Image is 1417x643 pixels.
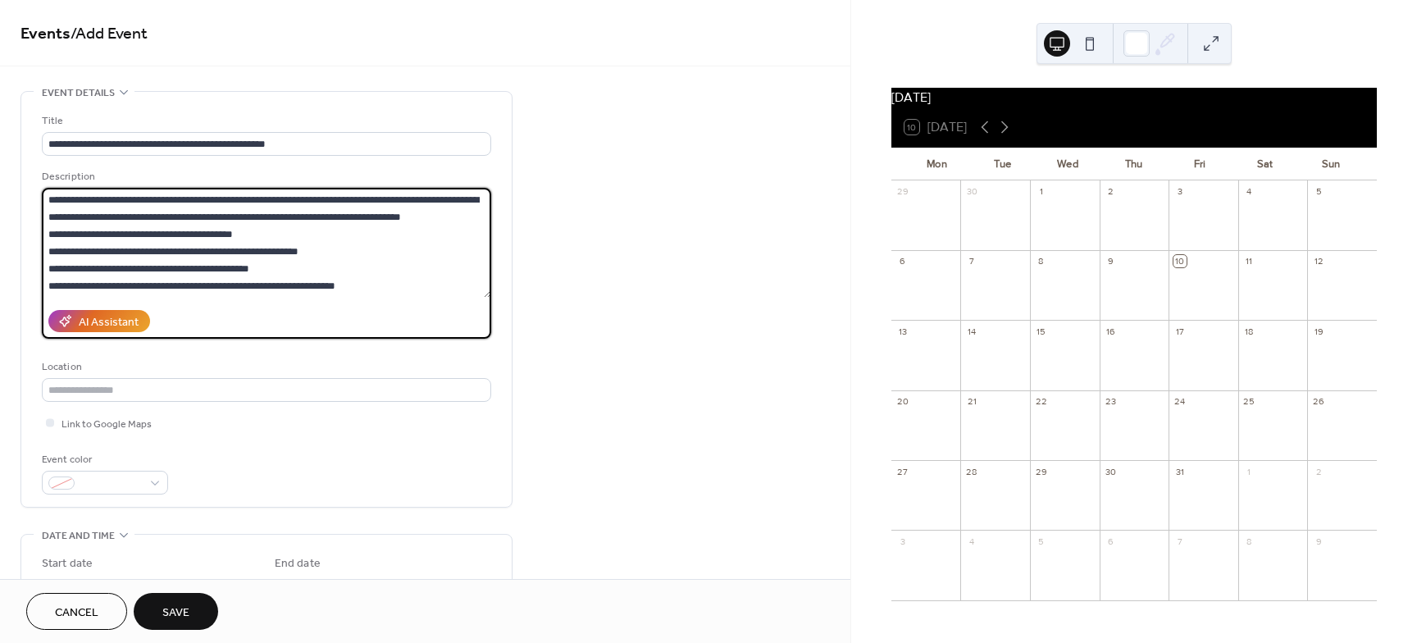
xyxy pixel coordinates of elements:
[896,465,909,477] div: 27
[1035,395,1047,408] div: 22
[42,527,115,545] span: Date and time
[26,593,127,630] button: Cancel
[1312,255,1324,267] div: 12
[1173,465,1186,477] div: 31
[42,168,488,185] div: Description
[891,88,1377,107] div: [DATE]
[896,255,909,267] div: 6
[48,310,150,332] button: AI Assistant
[134,593,218,630] button: Save
[965,465,977,477] div: 28
[1035,185,1047,198] div: 1
[1105,535,1117,547] div: 6
[965,255,977,267] div: 7
[1312,395,1324,408] div: 26
[1035,535,1047,547] div: 5
[1035,255,1047,267] div: 8
[1173,325,1186,337] div: 17
[79,314,139,331] div: AI Assistant
[275,577,297,594] span: Date
[1243,535,1255,547] div: 8
[1105,255,1117,267] div: 9
[1243,395,1255,408] div: 25
[965,395,977,408] div: 21
[1298,148,1364,180] div: Sun
[1173,535,1186,547] div: 7
[1105,325,1117,337] div: 16
[896,325,909,337] div: 13
[42,84,115,102] span: Event details
[275,555,321,572] div: End date
[896,535,909,547] div: 3
[965,325,977,337] div: 14
[1101,148,1167,180] div: Thu
[42,577,64,594] span: Date
[42,358,488,376] div: Location
[1035,325,1047,337] div: 15
[394,577,417,594] span: Time
[162,604,189,622] span: Save
[904,148,970,180] div: Mon
[1312,535,1324,547] div: 9
[1312,325,1324,337] div: 19
[1232,148,1298,180] div: Sat
[55,604,98,622] span: Cancel
[42,555,93,572] div: Start date
[62,416,152,433] span: Link to Google Maps
[1243,185,1255,198] div: 4
[896,395,909,408] div: 20
[1105,185,1117,198] div: 2
[970,148,1036,180] div: Tue
[1243,465,1255,477] div: 1
[965,535,977,547] div: 4
[1173,395,1186,408] div: 24
[21,18,71,50] a: Events
[1243,325,1255,337] div: 18
[161,577,184,594] span: Time
[71,18,148,50] span: / Add Event
[1312,185,1324,198] div: 5
[42,451,165,468] div: Event color
[896,185,909,198] div: 29
[1035,465,1047,477] div: 29
[1173,255,1186,267] div: 10
[1312,465,1324,477] div: 2
[1036,148,1101,180] div: Wed
[1105,395,1117,408] div: 23
[1173,185,1186,198] div: 3
[1243,255,1255,267] div: 11
[42,112,488,130] div: Title
[1105,465,1117,477] div: 30
[965,185,977,198] div: 30
[1167,148,1232,180] div: Fri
